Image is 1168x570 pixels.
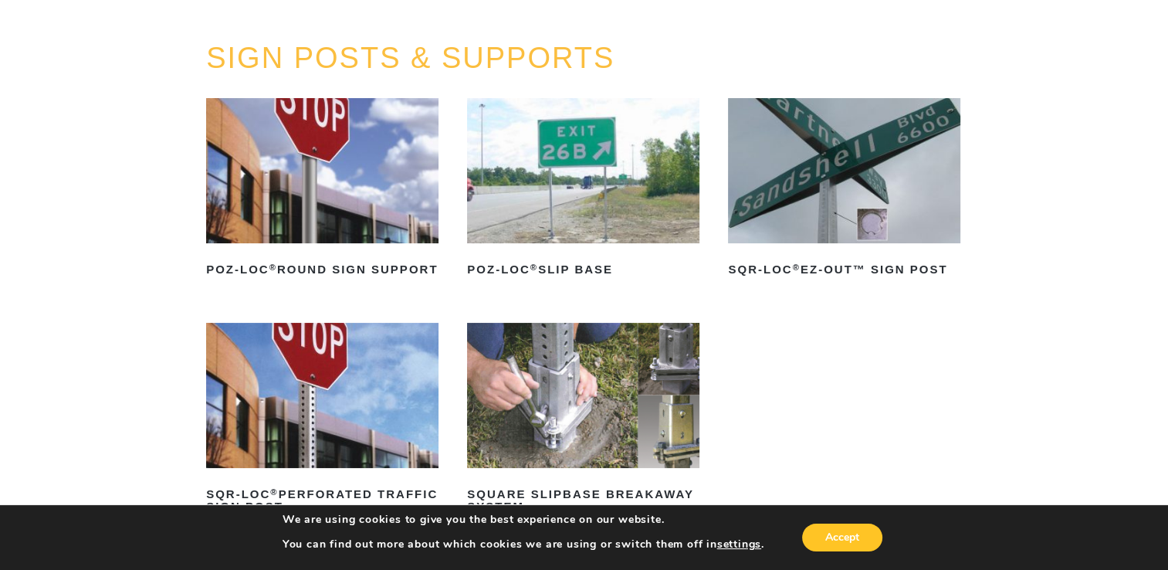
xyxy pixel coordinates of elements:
button: Accept [802,524,882,551]
p: You can find out more about which cookies we are using or switch them off in . [283,538,764,551]
a: POZ-LOC®Round Sign Support [206,98,438,282]
h2: SQR-LOC EZ-Out™ Sign Post [728,257,960,282]
a: SQR-LOC®Perforated Traffic Sign Post [206,323,438,519]
sup: ® [269,263,277,272]
a: POZ-LOC®Slip Base [467,98,699,282]
h2: Square Slipbase Breakaway System [467,482,699,519]
sup: ® [793,263,801,272]
h2: POZ-LOC Slip Base [467,257,699,282]
a: SQR-LOC®EZ-Out™ Sign Post [728,98,960,282]
h2: SQR-LOC Perforated Traffic Sign Post [206,482,438,519]
button: settings [717,538,761,551]
sup: ® [270,487,278,497]
a: Square Slipbase Breakaway System [467,323,699,519]
sup: ® [530,263,538,272]
a: SIGN POSTS & SUPPORTS [206,42,614,74]
p: We are using cookies to give you the best experience on our website. [283,513,764,527]
h2: POZ-LOC Round Sign Support [206,257,438,282]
